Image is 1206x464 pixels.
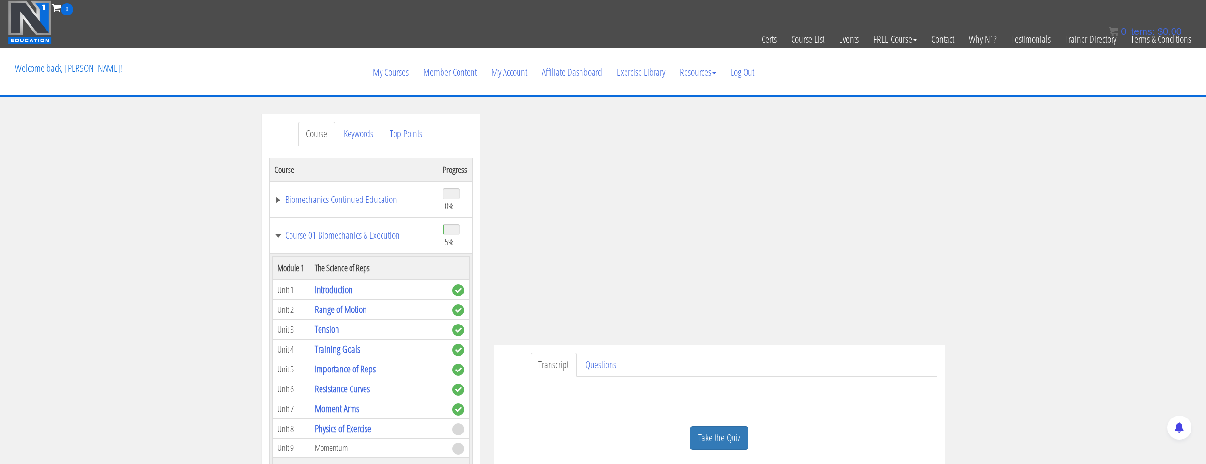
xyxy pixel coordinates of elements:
[832,15,866,63] a: Events
[445,236,454,247] span: 5%
[452,384,464,396] span: complete
[1129,26,1155,37] span: items:
[315,342,360,356] a: Training Goals
[1158,26,1182,37] bdi: 0.00
[438,158,473,181] th: Progress
[452,324,464,336] span: complete
[272,439,310,458] td: Unit 9
[672,49,723,95] a: Resources
[452,304,464,316] span: complete
[531,353,577,377] a: Transcript
[336,122,381,146] a: Keywords
[272,419,310,439] td: Unit 8
[310,439,447,458] td: Momentum
[8,0,52,44] img: n1-education
[1058,15,1124,63] a: Trainer Directory
[578,353,624,377] a: Questions
[534,49,610,95] a: Affiliate Dashboard
[452,364,464,376] span: complete
[315,362,376,375] a: Importance of Reps
[269,158,438,181] th: Course
[272,359,310,379] td: Unit 5
[272,340,310,359] td: Unit 4
[61,3,73,15] span: 0
[784,15,832,63] a: Course List
[275,231,433,240] a: Course 01 Biomechanics & Execution
[275,195,433,204] a: Biomechanics Continued Education
[1109,27,1118,36] img: icon11.png
[315,382,370,395] a: Resistance Curves
[315,303,367,316] a: Range of Motion
[310,257,447,280] th: The Science of Reps
[272,379,310,399] td: Unit 6
[962,15,1004,63] a: Why N1?
[1124,15,1198,63] a: Terms & Conditions
[315,283,353,296] a: Introduction
[8,49,130,88] p: Welcome back, [PERSON_NAME]!
[272,300,310,320] td: Unit 2
[272,320,310,340] td: Unit 3
[690,426,748,450] a: Take the Quiz
[452,344,464,356] span: complete
[610,49,672,95] a: Exercise Library
[1004,15,1058,63] a: Testimonials
[445,201,454,211] span: 0%
[1121,26,1126,37] span: 0
[866,15,924,63] a: FREE Course
[452,284,464,296] span: complete
[315,422,371,435] a: Physics of Exercise
[52,1,73,14] a: 0
[366,49,416,95] a: My Courses
[272,280,310,300] td: Unit 1
[452,403,464,416] span: complete
[272,257,310,280] th: Module 1
[298,122,335,146] a: Course
[1109,26,1182,37] a: 0 items: $0.00
[924,15,962,63] a: Contact
[272,399,310,419] td: Unit 7
[1158,26,1163,37] span: $
[723,49,762,95] a: Log Out
[754,15,784,63] a: Certs
[484,49,534,95] a: My Account
[416,49,484,95] a: Member Content
[382,122,430,146] a: Top Points
[315,402,359,415] a: Moment Arms
[315,323,339,336] a: Tension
